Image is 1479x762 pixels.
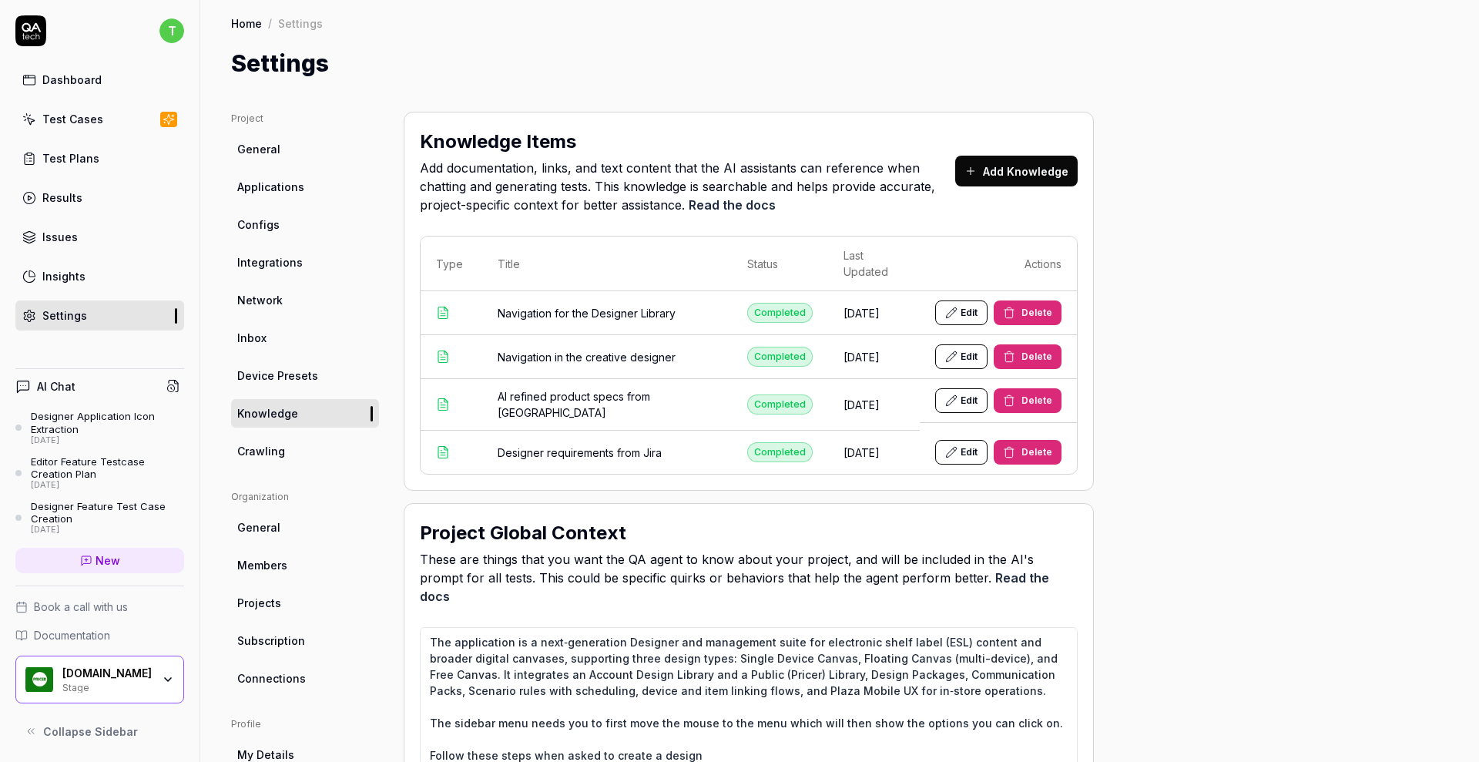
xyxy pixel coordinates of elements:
[935,388,988,413] button: Edit
[31,435,184,446] div: [DATE]
[31,480,184,491] div: [DATE]
[15,104,184,134] a: Test Cases
[231,248,379,277] a: Integrations
[237,443,285,459] span: Crawling
[15,500,184,535] a: Designer Feature Test Case Creation[DATE]
[15,656,184,703] button: Pricer.com Logo[DOMAIN_NAME]Stage
[159,18,184,43] span: t
[231,589,379,617] a: Projects
[237,557,287,573] span: Members
[237,670,306,686] span: Connections
[62,680,152,693] div: Stage
[42,307,87,324] div: Settings
[231,399,379,428] a: Knowledge
[828,335,920,379] td: [DATE]
[231,135,379,163] a: General
[231,15,262,31] a: Home
[15,261,184,291] a: Insights
[1021,306,1052,320] span: Delete
[231,210,379,239] a: Configs
[231,46,329,81] h1: Settings
[231,324,379,352] a: Inbox
[15,716,184,747] button: Collapse Sidebar
[42,111,103,127] div: Test Cases
[482,431,732,474] td: Designer requirements from Jira
[994,300,1061,325] button: Delete
[994,344,1061,369] button: Delete
[15,548,184,573] a: New
[231,286,379,314] a: Network
[237,595,281,611] span: Projects
[747,347,813,367] div: Completed
[31,455,184,481] div: Editor Feature Testcase Creation Plan
[935,344,988,369] button: Edit
[237,330,267,346] span: Inbox
[689,197,776,213] a: Read the docs
[237,179,304,195] span: Applications
[34,627,110,643] span: Documentation
[15,410,184,445] a: Designer Application Icon Extraction[DATE]
[15,599,184,615] a: Book a call with us
[994,440,1061,465] button: Delete
[1021,445,1052,459] span: Delete
[15,222,184,252] a: Issues
[31,500,184,525] div: Designer Feature Test Case Creation
[42,190,82,206] div: Results
[237,405,298,421] span: Knowledge
[231,551,379,579] a: Members
[732,237,828,291] th: Status
[237,368,318,384] span: Device Presets
[482,335,732,379] td: Navigation in the creative designer
[42,150,99,166] div: Test Plans
[482,291,732,335] td: Navigation for the Designer Library
[828,237,920,291] th: Last Updated
[420,519,626,547] h2: Project Global Context
[15,65,184,95] a: Dashboard
[828,291,920,335] td: [DATE]
[231,513,379,542] a: General
[421,237,482,291] th: Type
[231,664,379,693] a: Connections
[482,237,732,291] th: Title
[420,128,576,156] h2: Knowledge Items
[420,159,955,214] span: Add documentation, links, and text content that the AI assistants can reference when chatting and...
[15,300,184,331] a: Settings
[231,717,379,731] div: Profile
[278,15,323,31] div: Settings
[237,141,280,157] span: General
[43,723,138,740] span: Collapse Sidebar
[34,599,128,615] span: Book a call with us
[920,237,1077,291] th: Actions
[15,455,184,491] a: Editor Feature Testcase Creation Plan[DATE]
[828,431,920,474] td: [DATE]
[62,666,152,680] div: Pricer.com
[420,550,1078,606] span: These are things that you want the QA agent to know about your project, and will be included in t...
[31,525,184,535] div: [DATE]
[237,292,283,308] span: Network
[231,437,379,465] a: Crawling
[237,519,280,535] span: General
[42,229,78,245] div: Issues
[268,15,272,31] div: /
[231,112,379,126] div: Project
[231,626,379,655] a: Subscription
[231,173,379,201] a: Applications
[15,143,184,173] a: Test Plans
[25,666,53,693] img: Pricer.com Logo
[31,410,184,435] div: Designer Application Icon Extraction
[828,379,920,431] td: [DATE]
[955,156,1078,186] button: Add Knowledge
[747,303,813,323] div: Completed
[42,72,102,88] div: Dashboard
[159,15,184,46] button: t
[482,379,732,431] td: AI refined product specs from [GEOGRAPHIC_DATA]
[231,361,379,390] a: Device Presets
[1021,350,1052,364] span: Delete
[237,217,280,233] span: Configs
[37,378,75,394] h4: AI Chat
[42,268,86,284] div: Insights
[15,183,184,213] a: Results
[935,300,988,325] button: Edit
[747,394,813,415] div: Completed
[747,442,813,462] div: Completed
